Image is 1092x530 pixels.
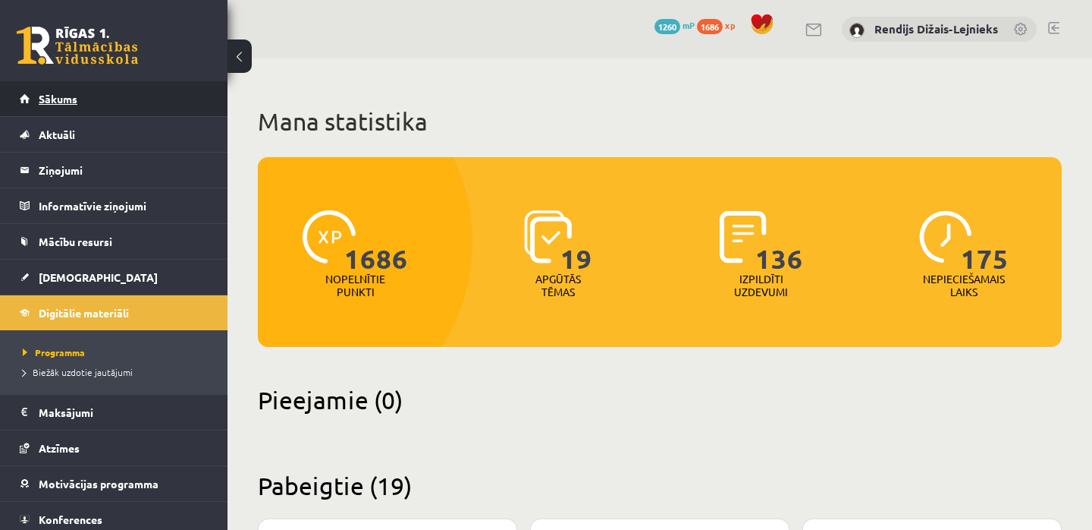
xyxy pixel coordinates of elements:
a: Informatīvie ziņojumi [20,188,209,223]
span: 1686 [697,19,723,34]
span: xp [725,19,735,31]
span: Programma [23,346,85,358]
legend: Maksājumi [39,395,209,430]
span: 19 [560,210,592,273]
span: 1260 [654,19,680,34]
span: Aktuāli [39,128,75,141]
span: Biežāk uzdotie jautājumi [23,366,133,378]
a: Maksājumi [20,395,209,430]
span: Mācību resursi [39,235,112,248]
h2: Pabeigtie (19) [258,471,1062,500]
h2: Pieejamie (0) [258,385,1062,415]
a: 1686 xp [697,19,742,31]
span: 136 [755,210,803,273]
span: Atzīmes [39,441,80,455]
h1: Mana statistika [258,106,1062,137]
a: Rendijs Dižais-Lejnieks [874,21,998,36]
img: icon-clock-7be60019b62300814b6bd22b8e044499b485619524d84068768e800edab66f18.svg [919,210,972,263]
a: Ziņojumi [20,153,209,188]
a: Biežāk uzdotie jautājumi [23,365,212,379]
legend: Ziņojumi [39,153,209,188]
p: Nopelnītie punkti [325,273,385,298]
span: 1686 [344,210,408,273]
span: mP [682,19,695,31]
img: icon-learned-topics-4a711ccc23c960034f471b6e78daf4a3bad4a20eaf4de84257b87e66633f6470.svg [524,210,572,263]
a: Atzīmes [20,431,209,465]
a: Sākums [20,81,209,116]
a: 1260 mP [654,19,695,31]
a: Digitālie materiāli [20,295,209,330]
legend: Informatīvie ziņojumi [39,188,209,223]
a: Mācību resursi [20,224,209,259]
a: Programma [23,345,212,359]
img: Rendijs Dižais-Lejnieks [849,23,864,38]
a: [DEMOGRAPHIC_DATA] [20,260,209,295]
span: 175 [961,210,1009,273]
a: Aktuāli [20,117,209,152]
span: Digitālie materiāli [39,306,129,320]
img: icon-xp-0682a9bc20223a9ccc6f5883a126b849a74cddfe5390d2b41b4391c66f2066e7.svg [303,210,356,263]
a: Rīgas 1. Tālmācības vidusskola [17,27,138,65]
img: icon-completed-tasks-ad58ae20a441b2904462921112bc710f1caf180af7a3daa7317a5a94f2d26646.svg [720,210,767,263]
span: Konferences [39,513,102,526]
span: Motivācijas programma [39,477,158,491]
p: Nepieciešamais laiks [923,273,1005,298]
span: Sākums [39,92,77,106]
p: Izpildīti uzdevumi [732,273,791,298]
p: Apgūtās tēmas [529,273,588,298]
a: Motivācijas programma [20,466,209,501]
span: [DEMOGRAPHIC_DATA] [39,270,158,284]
